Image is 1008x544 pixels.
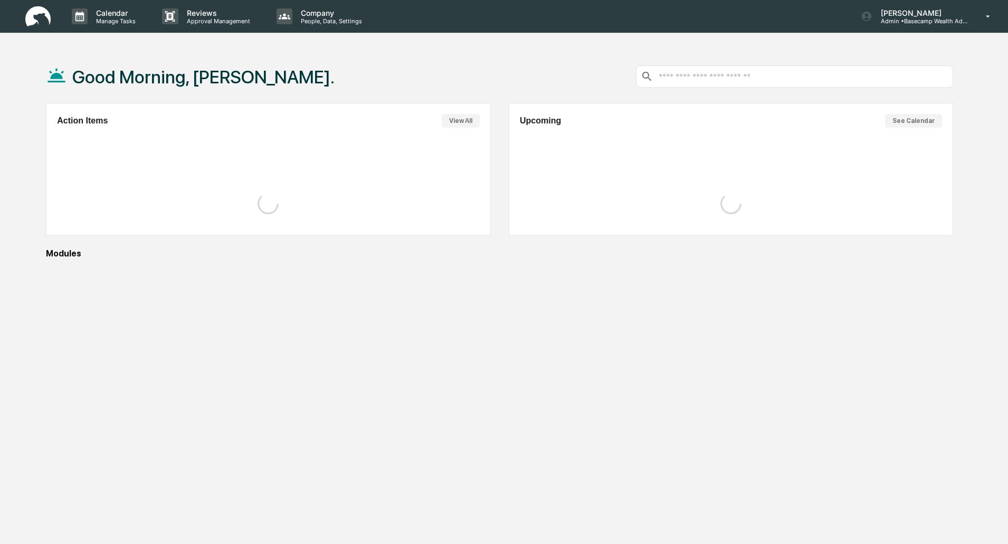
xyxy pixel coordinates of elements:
[885,114,942,128] button: See Calendar
[72,66,335,88] h1: Good Morning, [PERSON_NAME].
[88,8,141,17] p: Calendar
[292,8,367,17] p: Company
[442,114,480,128] button: View All
[872,17,971,25] p: Admin • Basecamp Wealth Advisors
[25,6,51,27] img: logo
[520,116,561,126] h2: Upcoming
[292,17,367,25] p: People, Data, Settings
[88,17,141,25] p: Manage Tasks
[178,17,255,25] p: Approval Management
[872,8,971,17] p: [PERSON_NAME]
[46,249,953,259] div: Modules
[57,116,108,126] h2: Action Items
[178,8,255,17] p: Reviews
